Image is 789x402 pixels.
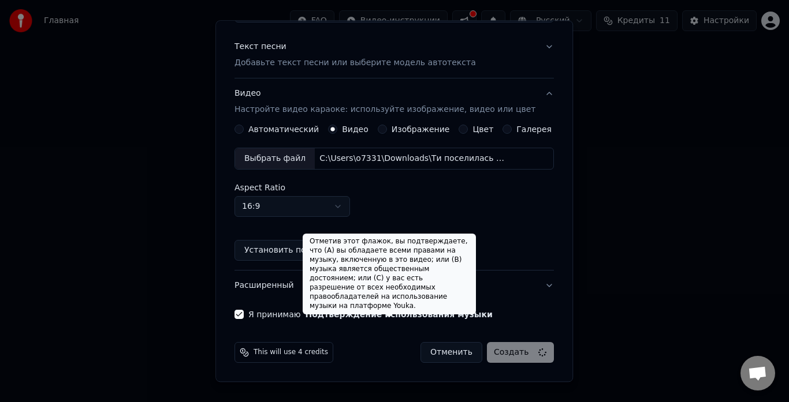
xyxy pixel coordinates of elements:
[235,88,535,116] div: Видео
[235,149,315,170] div: Выбрать файл
[254,348,328,358] span: This will use 4 credits
[473,126,494,134] label: Цвет
[392,126,450,134] label: Изображение
[235,32,554,78] button: Текст песниДобавьте текст песни или выберите модель автотекста
[235,104,535,116] p: Настройте видео караоке: используйте изображение, видео или цвет
[315,153,511,165] div: C:\Users\o7331\Downloads\Ти поселилась у душі.mp4
[342,126,369,134] label: Видео
[248,126,319,134] label: Автоматический
[235,58,476,69] p: Добавьте текст песни или выберите модель автотекста
[420,343,482,363] button: Отменить
[235,184,554,192] label: Aspect Ratio
[248,311,493,319] label: Я принимаю
[235,271,554,301] button: Расширенный
[306,311,493,319] button: Я принимаю
[235,125,554,270] div: ВидеоНастройте видео караоке: используйте изображение, видео или цвет
[517,126,552,134] label: Галерея
[235,42,286,53] div: Текст песни
[303,234,476,314] div: Отметив этот флажок, вы подтверждаете, что (A) вы обладаете всеми правами на музыку, включенную в...
[235,241,366,261] button: Установить по умолчанию
[235,79,554,125] button: ВидеоНастройте видео караоке: используйте изображение, видео или цвет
